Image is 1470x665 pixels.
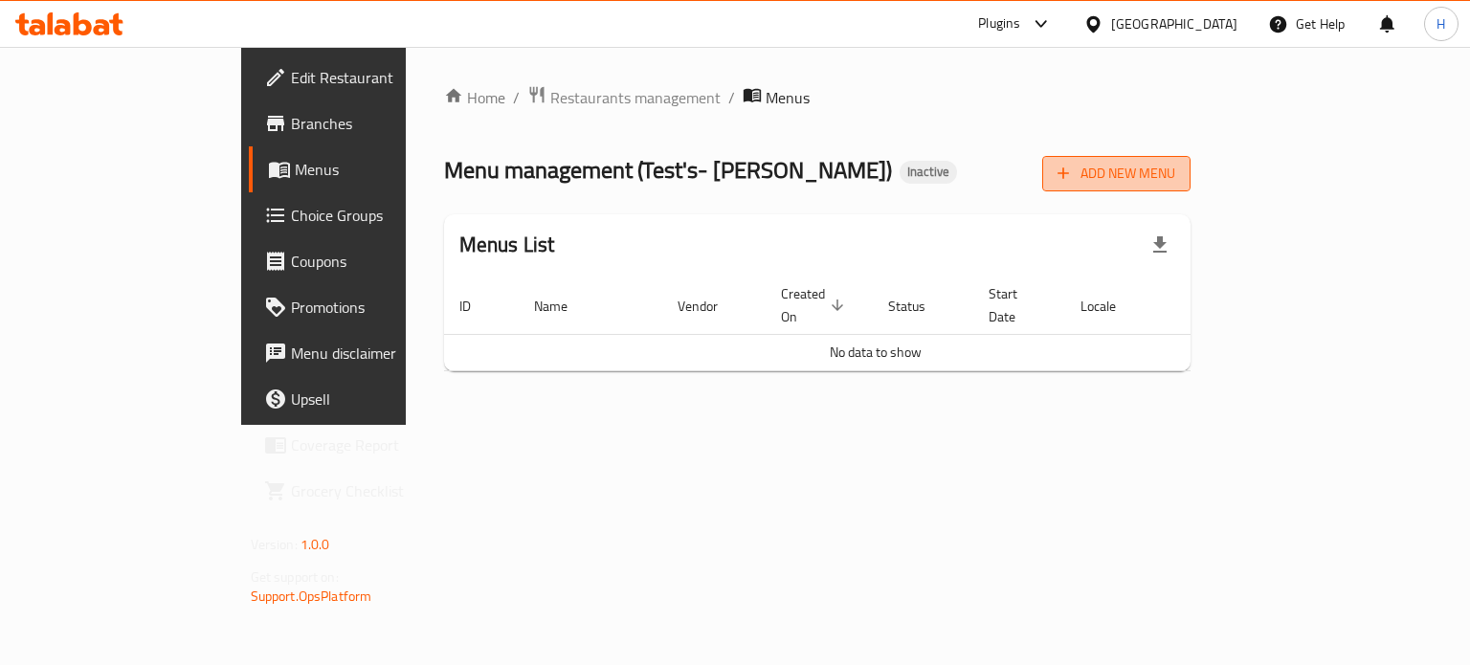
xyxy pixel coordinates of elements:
span: Name [534,295,592,318]
span: Menus [295,158,472,181]
span: Inactive [900,164,957,180]
span: Start Date [989,282,1042,328]
span: Status [888,295,950,318]
nav: breadcrumb [444,85,1192,110]
table: enhanced table [444,277,1307,371]
span: Coverage Report [291,433,472,456]
a: Upsell [249,376,487,422]
span: ID [459,295,496,318]
span: Created On [781,282,850,328]
a: Menu disclaimer [249,330,487,376]
h2: Menus List [459,231,555,259]
a: Coverage Report [249,422,487,468]
span: H [1437,13,1445,34]
span: Version: [251,532,298,557]
a: Coupons [249,238,487,284]
span: Upsell [291,388,472,410]
div: Export file [1137,222,1183,268]
span: Vendor [678,295,743,318]
span: 1.0.0 [301,532,330,557]
span: Locale [1080,295,1141,318]
span: Branches [291,112,472,135]
a: Menus [249,146,487,192]
span: Restaurants management [550,86,721,109]
a: Grocery Checklist [249,468,487,514]
span: Menu disclaimer [291,342,472,365]
button: Add New Menu [1042,156,1191,191]
a: Restaurants management [527,85,721,110]
a: Branches [249,100,487,146]
a: Choice Groups [249,192,487,238]
div: Inactive [900,161,957,184]
a: Promotions [249,284,487,330]
a: Edit Restaurant [249,55,487,100]
th: Actions [1164,277,1307,335]
span: Choice Groups [291,204,472,227]
div: [GEOGRAPHIC_DATA] [1111,13,1237,34]
span: Menus [766,86,810,109]
span: Promotions [291,296,472,319]
a: Support.OpsPlatform [251,584,372,609]
li: / [728,86,735,109]
span: Grocery Checklist [291,479,472,502]
span: Add New Menu [1058,162,1175,186]
span: No data to show [830,340,922,365]
span: Edit Restaurant [291,66,472,89]
span: Menu management ( Test's- [PERSON_NAME] ) [444,148,892,191]
div: Plugins [978,12,1020,35]
span: Coupons [291,250,472,273]
li: / [513,86,520,109]
span: Get support on: [251,565,339,589]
